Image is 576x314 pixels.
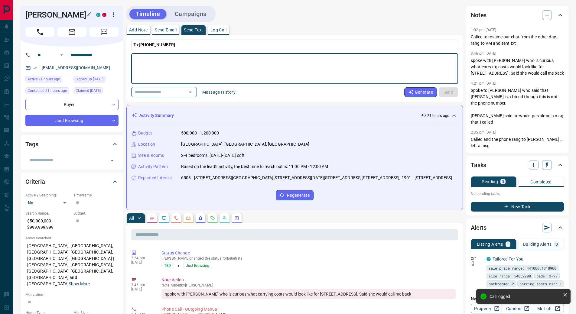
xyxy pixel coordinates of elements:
p: Spoke to [PERSON_NAME] who said that [PERSON_NAME] is a friend though this is not the phone numbe... [471,87,564,125]
p: 3:54 pm [131,256,152,260]
p: Timeframe: [73,193,119,198]
p: Search Range: [25,211,70,216]
span: [PHONE_NUMBER] [139,42,175,47]
div: Buyer [25,99,119,110]
p: Send Email [155,28,177,32]
span: parking spots min: 1 [519,281,562,287]
p: Status Change [161,250,456,256]
a: Property [471,304,502,313]
button: Show More [69,281,90,287]
svg: Agent Actions [234,216,239,221]
p: Motivation: [25,292,119,297]
span: TBD [164,263,171,269]
span: Just Browsing [186,263,209,269]
button: Campaigns [169,9,213,19]
div: Sat Apr 02 2022 [73,76,119,84]
p: 0 [502,180,504,184]
p: [DATE] [131,260,152,264]
p: All [129,216,134,220]
div: Sat Apr 02 2022 [73,87,119,96]
p: [PERSON_NAME] changed the status for Behehsta [161,256,456,261]
p: Called and the phone rang to [PERSON_NAME]… left a msg [471,136,564,149]
div: Activity Summary21 hours ago [132,110,458,121]
p: 21 hours ago [427,113,449,118]
span: beds: 3-99 [536,273,558,279]
p: 3:46 pm [131,283,152,287]
svg: Emails [186,216,191,221]
p: Called to resume our chat from the other day.. rang to VM and sent txt [471,34,564,47]
a: [EMAIL_ADDRESS][DOMAIN_NAME] [42,65,110,70]
p: No pending tasks [471,189,564,198]
svg: Push Notification Only [471,261,475,266]
span: size range: 540,2200 [489,273,531,279]
p: Log Call [210,28,226,32]
p: $50,000,000 - $999,999,999 [25,216,70,232]
button: Open [58,51,65,59]
p: New Alert: [471,296,564,302]
span: sale price range: 441000,1318900 [489,265,556,271]
p: 1:02 pm [DATE] [471,28,496,32]
p: 2-4 bedrooms, [DATE]-[DATE] sqft [181,152,245,159]
p: 500,000 - 1,200,000 [181,130,219,136]
svg: Opportunities [222,216,227,221]
p: Budget [138,130,152,136]
p: 0 [555,242,558,246]
p: Areas Searched: [25,235,119,241]
h2: Notes [471,10,487,20]
p: Budget: [73,211,119,216]
p: Note Added by [PERSON_NAME] [161,283,456,287]
p: 4:21 pm [DATE] [471,81,496,86]
div: spoke with [PERSON_NAME] who is curious what carrying costs would look like for [STREET_ADDRESS].... [161,289,456,299]
svg: Email Verified [33,66,37,70]
p: [GEOGRAPHIC_DATA], [GEOGRAPHIC_DATA], [GEOGRAPHIC_DATA] [181,141,309,147]
span: Signed up [DATE] [76,76,103,82]
p: [GEOGRAPHIC_DATA], [GEOGRAPHIC_DATA], [GEOGRAPHIC_DATA], [GEOGRAPHIC_DATA], [GEOGRAPHIC_DATA], [G... [25,241,119,289]
p: Off [471,256,483,261]
button: Timeline [129,9,166,19]
p: To: [131,40,458,50]
span: Email [57,27,86,37]
div: Call logged [490,294,560,299]
p: Based on the lead's activity, the best time to reach out is: 11:00 PM - 12:00 AM [181,163,328,170]
button: New Task [471,202,564,212]
svg: Notes [150,216,155,221]
div: Criteria [25,174,119,189]
p: Activity Pattern [138,163,168,170]
h2: Tags [25,139,38,149]
div: Alerts [471,220,564,235]
p: Pending [482,180,498,184]
div: property.ca [102,13,106,17]
span: Active 21 hours ago [28,76,60,82]
p: Phone Call - Outgoing Manual [161,306,456,312]
p: Completed [530,180,552,184]
p: 2:35 pm [DATE] [471,130,496,134]
div: Tags [25,137,119,151]
p: spoke with [PERSON_NAME] who is curious what carrying costs would look like for [STREET_ADDRESS].... [471,57,564,76]
p: Repeated Interest [138,175,172,181]
button: Open [108,156,116,165]
p: 1 [507,242,509,246]
p: 3:46 pm [DATE] [471,51,496,56]
p: 6508 - [STREET_ADDRESS][GEOGRAPHIC_DATA][STREET_ADDRESS][DATE][STREET_ADDRESS][STREET_ADDRESS], 1... [181,175,452,181]
button: Generate [404,87,437,97]
div: No [25,198,70,208]
p: Note Action [161,277,456,283]
div: Notes [471,8,564,22]
p: Location [138,141,155,147]
button: Regenerate [276,190,314,200]
svg: Calls [174,216,179,221]
span: Message [89,27,119,37]
svg: Lead Browsing Activity [162,216,167,221]
p: [DATE] [131,287,152,291]
p: Listing Alerts [477,242,503,246]
svg: Listing Alerts [198,216,203,221]
div: Thu Aug 14 2025 [25,76,70,84]
p: Actively Searching: [25,193,70,198]
h2: Alerts [471,223,487,232]
h2: Tasks [471,160,486,170]
p: Size & Rooms [138,152,164,159]
h2: Criteria [25,177,45,186]
span: Call [25,27,54,37]
p: Add Note [129,28,148,32]
p: Send Text [184,28,203,32]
